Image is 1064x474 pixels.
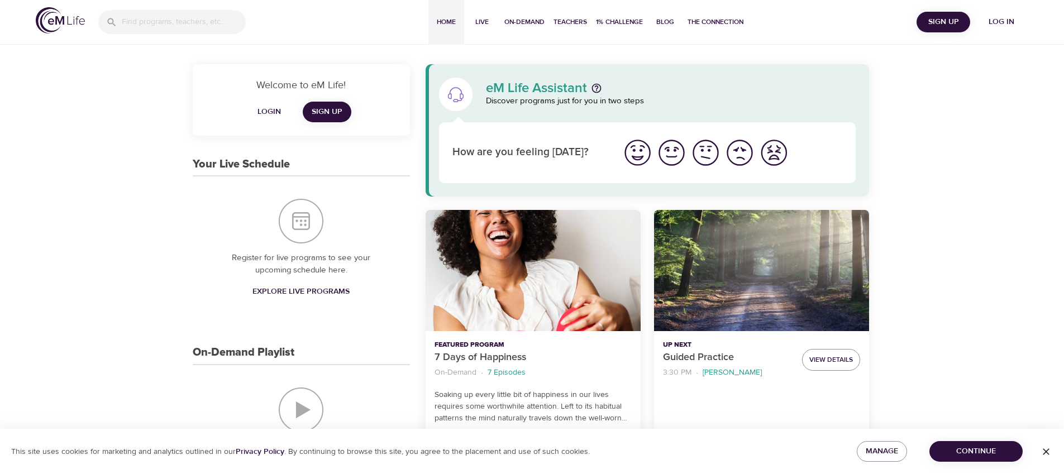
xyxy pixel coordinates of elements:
[652,16,679,28] span: Blog
[690,137,721,168] img: ok
[979,15,1024,29] span: Log in
[975,12,1028,32] button: Log in
[622,137,653,168] img: great
[452,145,607,161] p: How are you feeling [DATE]?
[656,137,687,168] img: good
[251,102,287,122] button: Login
[655,136,689,170] button: I'm feeling good
[938,444,1014,458] span: Continue
[866,444,898,458] span: Manage
[689,136,723,170] button: I'm feeling ok
[703,367,762,379] p: [PERSON_NAME]
[696,365,698,380] li: ·
[206,78,397,93] p: Welcome to eM Life!
[809,354,853,366] span: View Details
[312,105,342,119] span: Sign Up
[596,16,643,28] span: 1% Challenge
[621,136,655,170] button: I'm feeling great
[857,441,907,462] button: Manage
[757,136,791,170] button: I'm feeling worst
[252,285,350,299] span: Explore Live Programs
[688,16,743,28] span: The Connection
[193,158,290,171] h3: Your Live Schedule
[917,12,970,32] button: Sign Up
[435,389,632,424] p: Soaking up every little bit of happiness in our lives requires some worthwhile attention. Left to...
[488,367,526,379] p: 7 Episodes
[663,350,793,365] p: Guided Practice
[723,136,757,170] button: I'm feeling bad
[435,365,632,380] nav: breadcrumb
[469,16,495,28] span: Live
[663,367,691,379] p: 3:30 PM
[279,387,323,432] img: On-Demand Playlist
[663,365,793,380] nav: breadcrumb
[435,367,476,379] p: On-Demand
[236,447,284,457] a: Privacy Policy
[435,340,632,350] p: Featured Program
[279,199,323,243] img: Your Live Schedule
[248,281,354,302] a: Explore Live Programs
[929,441,1023,462] button: Continue
[554,16,587,28] span: Teachers
[486,82,587,95] p: eM Life Assistant
[663,340,793,350] p: Up Next
[481,365,483,380] li: ·
[193,346,294,359] h3: On-Demand Playlist
[802,349,860,371] button: View Details
[303,102,351,122] a: Sign Up
[36,7,85,33] img: logo
[486,95,856,108] p: Discover programs just for you in two steps
[122,10,246,34] input: Find programs, teachers, etc...
[215,252,388,277] p: Register for live programs to see your upcoming schedule here.
[435,350,632,365] p: 7 Days of Happiness
[256,105,283,119] span: Login
[921,15,966,29] span: Sign Up
[447,85,465,103] img: eM Life Assistant
[504,16,545,28] span: On-Demand
[654,210,869,331] button: Guided Practice
[433,16,460,28] span: Home
[724,137,755,168] img: bad
[426,210,641,331] button: 7 Days of Happiness
[758,137,789,168] img: worst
